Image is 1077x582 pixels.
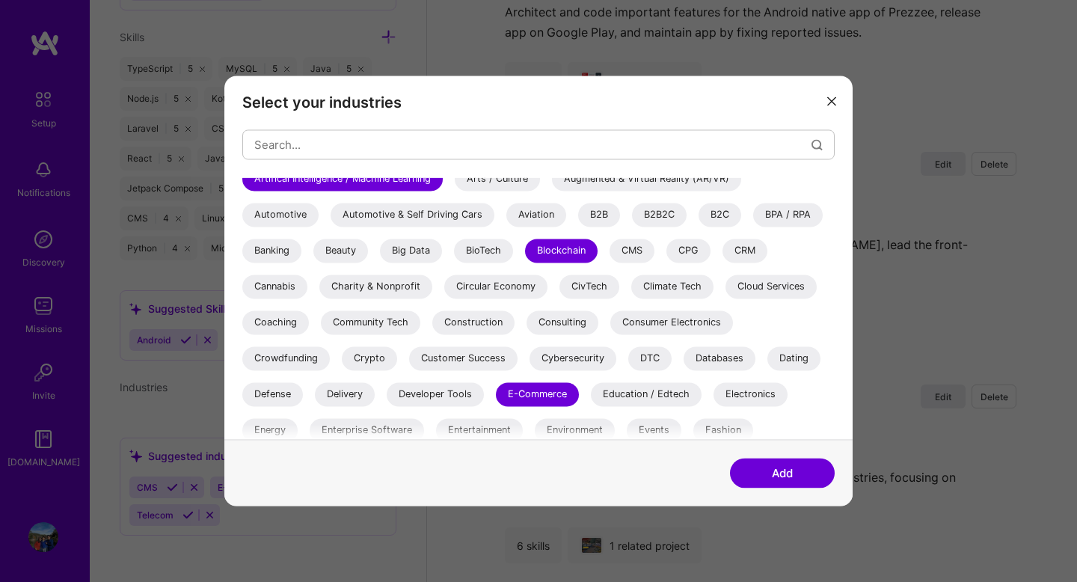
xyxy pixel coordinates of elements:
div: Automotive [242,203,319,227]
div: BioTech [454,239,513,263]
div: CMS [610,239,654,263]
div: Cybersecurity [530,346,616,370]
div: Consulting [527,310,598,334]
div: BPA / RPA [753,203,823,227]
div: B2C [699,203,741,227]
div: Charity & Nonprofit [319,275,432,298]
h3: Select your industries [242,94,835,111]
div: Databases [684,346,755,370]
div: Events [627,418,681,442]
div: Community Tech [321,310,420,334]
div: Crypto [342,346,397,370]
div: B2B2C [632,203,687,227]
div: Aviation [506,203,566,227]
div: Beauty [313,239,368,263]
div: Environment [535,418,615,442]
div: Coaching [242,310,309,334]
div: Banking [242,239,301,263]
div: Energy [242,418,298,442]
div: CRM [722,239,767,263]
div: Electronics [714,382,788,406]
input: Search... [254,126,811,164]
div: Fashion [693,418,753,442]
i: icon Search [811,139,823,150]
div: Augmented & Virtual Reality (AR/VR) [552,167,741,191]
div: Cannabis [242,275,307,298]
div: DTC [628,346,672,370]
div: Arts / Culture [455,167,540,191]
div: CPG [666,239,711,263]
div: Enterprise Software [310,418,424,442]
div: Consumer Electronics [610,310,733,334]
i: icon Close [827,97,836,105]
div: Crowdfunding [242,346,330,370]
div: Big Data [380,239,442,263]
div: Automotive & Self Driving Cars [331,203,494,227]
div: Climate Tech [631,275,714,298]
div: Customer Success [409,346,518,370]
div: Dating [767,346,820,370]
div: Defense [242,382,303,406]
button: Add [730,459,835,488]
div: Developer Tools [387,382,484,406]
div: Entertainment [436,418,523,442]
div: Delivery [315,382,375,406]
div: B2B [578,203,620,227]
div: Cloud Services [725,275,817,298]
div: modal [224,76,853,506]
div: CivTech [559,275,619,298]
div: Blockchain [525,239,598,263]
div: Construction [432,310,515,334]
div: Artifical Intelligence / Machine Learning [242,167,443,191]
div: Education / Edtech [591,382,702,406]
div: Circular Economy [444,275,547,298]
div: E-Commerce [496,382,579,406]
